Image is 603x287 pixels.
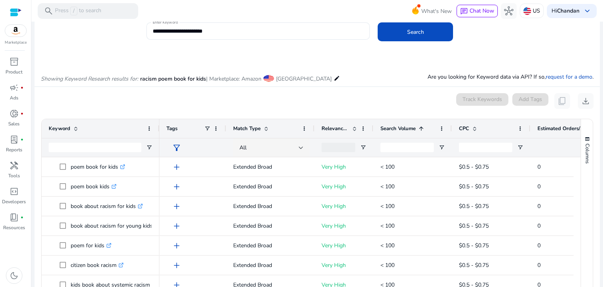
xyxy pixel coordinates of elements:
span: add [172,182,181,191]
span: Search [407,28,424,36]
span: $0.5 - $0.75 [459,242,489,249]
p: Extended Broad [233,257,307,273]
span: Estimated Orders/Month [537,125,585,132]
p: Ads [10,94,18,101]
span: 0 [537,163,541,171]
input: Keyword Filter Input [49,143,141,152]
span: Search Volume [380,125,416,132]
i: Showing Keyword Research results for: [41,75,138,83]
span: donut_small [9,109,19,118]
img: us.svg [523,7,531,15]
p: Tools [8,172,20,179]
img: amazon.svg [5,25,26,37]
span: | Marketplace: Amazon [206,75,261,83]
span: Relevance Score [322,125,349,132]
p: Reports [6,146,22,153]
button: Open Filter Menu [146,144,152,151]
button: chatChat Now [457,5,498,17]
span: add [172,241,181,250]
span: < 100 [380,183,395,190]
span: Tags [166,125,177,132]
p: Very High [322,159,366,175]
span: add [172,202,181,211]
span: search [44,6,53,16]
span: add [172,261,181,270]
button: download [578,93,594,109]
span: 0 [537,183,541,190]
a: request for a demo [546,73,592,81]
p: Extended Broad [233,159,307,175]
p: book about racism for kids [71,198,143,214]
span: < 100 [380,222,395,230]
span: $0.5 - $0.75 [459,163,489,171]
input: Search Volume Filter Input [380,143,434,152]
p: US [533,4,540,18]
span: fiber_manual_record [20,216,24,219]
span: 0 [537,222,541,230]
button: Open Filter Menu [439,144,445,151]
span: fiber_manual_record [20,86,24,89]
span: < 100 [380,261,395,269]
span: $0.5 - $0.75 [459,261,489,269]
p: Very High [322,257,366,273]
p: Extended Broad [233,198,307,214]
span: 0 [537,242,541,249]
span: $0.5 - $0.75 [459,202,489,210]
p: Extended Broad [233,178,307,195]
span: Match Type [233,125,261,132]
span: fiber_manual_record [20,112,24,115]
p: Extended Broad [233,237,307,254]
span: campaign [9,83,19,92]
span: Chat Now [470,7,494,15]
span: book_4 [9,213,19,222]
p: Very High [322,178,366,195]
span: What's New [421,4,452,18]
span: Columns [584,143,591,164]
input: CPC Filter Input [459,143,512,152]
span: chat [460,7,468,15]
p: Developers [2,198,26,205]
span: racism poem book for kids [140,75,206,83]
p: book about racism for young kids [71,218,160,234]
button: Open Filter Menu [360,144,366,151]
p: Are you looking for Keyword data via API? If so, . [428,73,594,81]
span: add [172,221,181,231]
button: hub [501,3,517,19]
p: Press to search [55,7,101,15]
span: 0 [537,261,541,269]
p: Hi [552,8,579,14]
p: Marketplace [5,40,27,46]
span: All [239,144,247,151]
span: dark_mode [9,271,19,280]
p: Very High [322,218,366,234]
span: / [70,7,77,15]
p: Very High [322,198,366,214]
p: Extended Broad [233,218,307,234]
p: citizen book racism [71,257,124,273]
span: [GEOGRAPHIC_DATA] [276,75,332,83]
p: Very High [322,237,366,254]
p: Product [5,68,22,75]
span: < 100 [380,202,395,210]
span: $0.5 - $0.75 [459,222,489,230]
span: keyboard_arrow_down [583,6,592,16]
span: filter_alt [172,143,181,153]
button: Open Filter Menu [517,144,523,151]
b: Chandan [557,7,579,15]
button: Search [378,22,453,41]
span: add [172,162,181,172]
p: Sales [8,120,20,127]
span: inventory_2 [9,57,19,66]
span: lab_profile [9,135,19,144]
mat-icon: edit [334,74,340,83]
span: code_blocks [9,187,19,196]
span: CPC [459,125,469,132]
p: poem book for kids [71,159,125,175]
span: handyman [9,161,19,170]
span: < 100 [380,163,395,171]
p: poem for kids [71,237,111,254]
span: $0.5 - $0.75 [459,183,489,190]
span: download [581,96,590,106]
span: < 100 [380,242,395,249]
span: fiber_manual_record [20,138,24,141]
